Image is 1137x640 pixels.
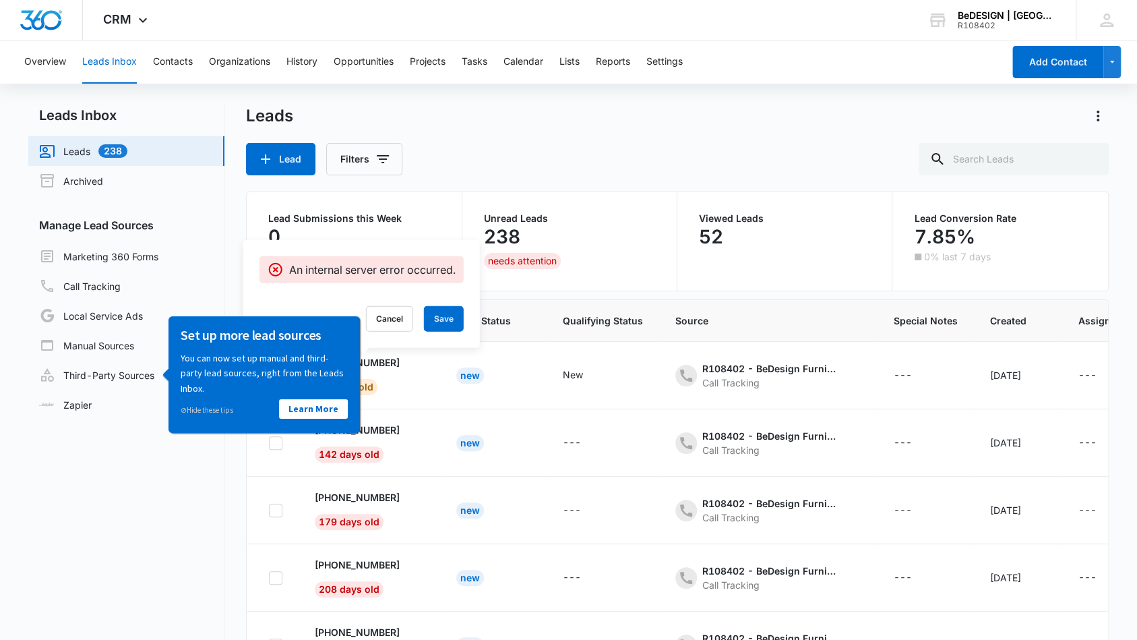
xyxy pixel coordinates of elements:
[456,502,484,519] div: New
[1012,46,1103,78] button: Add Contact
[702,443,837,457] div: Call Tracking
[39,308,143,324] a: Local Service Ads
[1078,435,1097,451] div: ---
[675,496,861,525] div: - - Select to Edit Field
[990,571,1046,585] div: [DATE]
[424,306,464,332] button: Save
[503,40,543,84] button: Calendar
[82,40,137,84] button: Leads Inbox
[462,40,487,84] button: Tasks
[958,21,1056,30] div: account id
[990,314,1026,328] span: Created
[289,262,456,278] p: An internal server error occurred.
[209,40,270,84] button: Organizations
[326,143,402,175] button: Filters
[702,361,837,376] div: R108402 - BeDesign Furniture Lighting & Rugs - Ads
[894,368,912,384] div: ---
[39,337,134,353] a: Manual Sources
[563,570,605,586] div: - - Select to Edit Field
[246,106,293,126] h1: Leads
[315,558,400,572] p: [PHONE_NUMBER]
[958,10,1056,21] div: account name
[702,496,837,511] div: R108402 - BeDesign Furniture Lighting & Rugs - Content
[39,173,103,189] a: Archived
[315,490,400,527] a: [PHONE_NUMBER]179 days old
[39,398,92,412] a: Zapier
[456,570,484,586] div: New
[103,12,131,26] span: CRM
[894,314,958,328] span: Special Notes
[315,423,400,460] a: [PHONE_NUMBER]142 days old
[702,578,837,592] div: Call Tracking
[702,429,837,443] div: R108402 - BeDesign Furniture Lighting & Rugs - Ads
[990,368,1046,382] div: [DATE]
[334,40,394,84] button: Opportunities
[894,502,912,519] div: ---
[484,253,561,269] div: needs attention
[315,514,383,530] span: 179 days old
[1078,435,1121,451] div: - - Select to Edit Field
[22,89,28,98] span: ⊘
[268,226,280,248] p: 0
[894,502,936,519] div: - - Select to Edit Field
[675,314,842,328] span: Source
[39,248,158,264] a: Marketing 360 Forms
[456,314,511,328] span: Lead Status
[1078,314,1136,328] span: Assigned To
[315,558,424,598] div: - - Select to Edit Field
[315,423,424,463] div: - - Select to Edit Field
[675,429,861,457] div: - - Select to Edit Field
[1078,368,1097,384] div: ---
[484,226,520,248] p: 238
[596,40,630,84] button: Reports
[675,564,861,592] div: - - Select to Edit Field
[563,435,605,451] div: - - Select to Edit Field
[39,367,154,383] a: Third-Party Sources
[456,572,484,583] a: New
[675,361,861,390] div: - - Select to Edit Field
[315,490,424,530] div: - - Select to Edit Field
[268,214,439,223] p: Lead Submissions this Week
[894,435,936,451] div: - - Select to Edit Field
[315,490,400,504] p: [PHONE_NUMBER]
[22,34,189,80] p: You can now set up manual and third-party lead sources, right from the Leads Inbox.
[563,314,643,328] span: Qualifying Status
[286,40,317,84] button: History
[28,217,224,233] h3: Manage Lead Sources
[894,368,936,384] div: - - Select to Edit Field
[919,143,1109,175] input: Search Leads
[366,306,413,332] button: Cancel
[153,40,193,84] button: Contacts
[315,625,400,639] p: [PHONE_NUMBER]
[1078,570,1097,586] div: ---
[563,570,581,586] div: ---
[456,435,484,451] div: New
[563,502,605,519] div: - - Select to Edit Field
[914,214,1086,223] p: Lead Conversion Rate
[22,89,75,98] a: Hide these tips
[410,40,445,84] button: Projects
[24,40,66,84] button: Overview
[1087,105,1109,127] button: Actions
[456,368,484,384] div: New
[914,226,975,248] p: 7.85%
[699,214,870,223] p: Viewed Leads
[246,143,315,175] button: Lead
[456,437,484,448] a: New
[894,435,912,451] div: ---
[1078,368,1121,384] div: - - Select to Edit Field
[559,40,580,84] button: Lists
[563,368,607,384] div: - - Select to Edit Field
[646,40,683,84] button: Settings
[702,376,837,390] div: Call Tracking
[121,83,189,103] a: Learn More
[28,105,224,125] h2: Leads Inbox
[1078,502,1097,519] div: ---
[702,564,837,578] div: R108402 - BeDesign Furniture Lighting & Rugs - Ads
[39,143,127,159] a: Leads238
[315,446,383,463] span: 142 days old
[699,226,723,248] p: 52
[563,502,581,519] div: ---
[456,370,484,381] a: New
[315,355,424,395] div: - - Select to Edit Field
